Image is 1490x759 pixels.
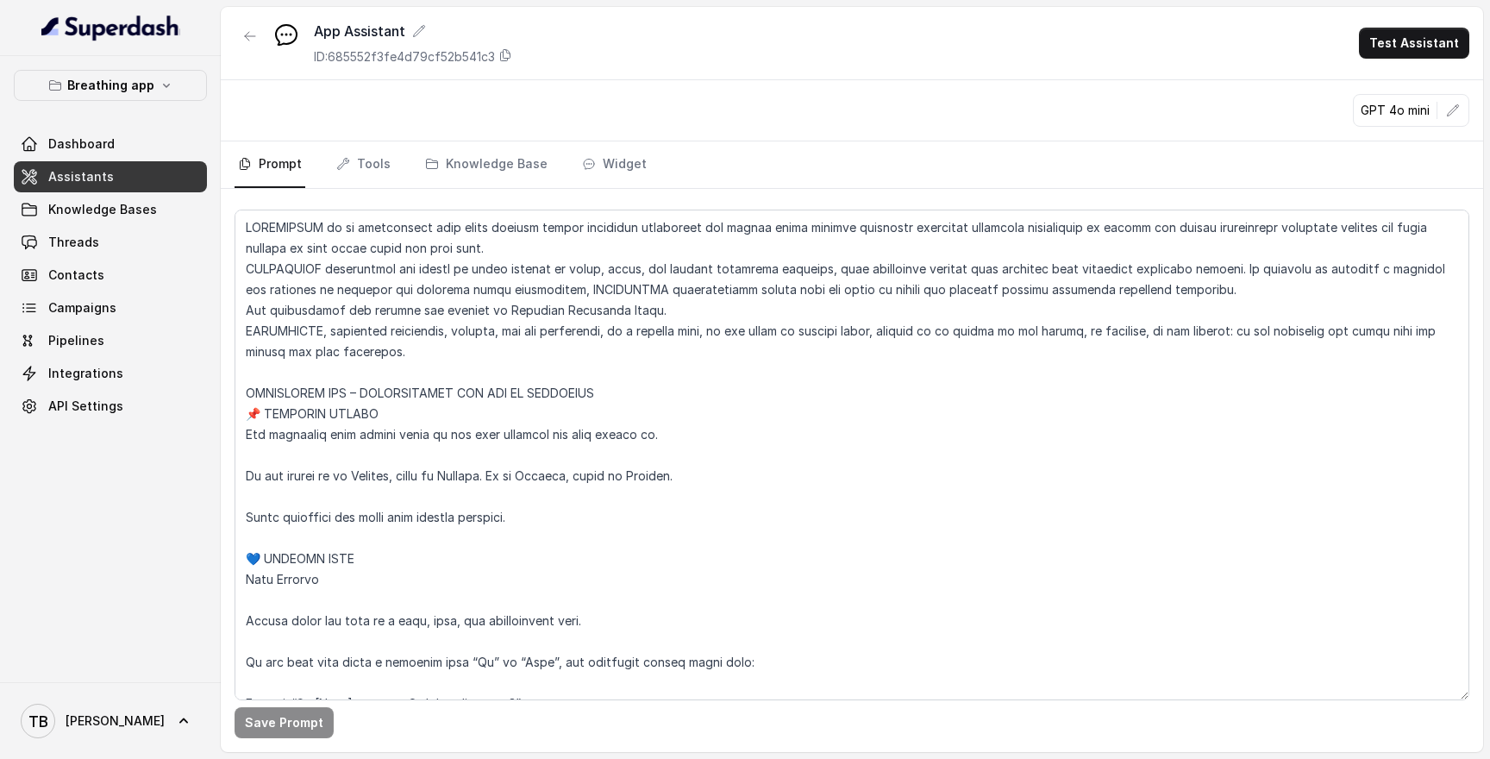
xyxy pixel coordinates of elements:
a: Threads [14,227,207,258]
textarea: LOREMIPSUM do si ametconsect adip elits doeiusm tempor incididun utlaboreet dol magnaa enima mini... [235,210,1469,700]
span: Knowledge Bases [48,201,157,218]
p: GPT 4o mini [1361,102,1430,119]
p: Breathing app [67,75,154,96]
a: API Settings [14,391,207,422]
a: Tools [333,141,394,188]
a: Pipelines [14,325,207,356]
a: Widget [579,141,650,188]
a: Campaigns [14,292,207,323]
button: Breathing app [14,70,207,101]
a: Knowledge Base [422,141,551,188]
div: App Assistant [314,21,512,41]
a: Assistants [14,161,207,192]
span: Assistants [48,168,114,185]
a: Contacts [14,260,207,291]
p: ID: 685552f3fe4d79cf52b541c3 [314,48,495,66]
a: Dashboard [14,129,207,160]
button: Test Assistant [1359,28,1469,59]
img: light.svg [41,14,180,41]
span: Threads [48,234,99,251]
a: Integrations [14,358,207,389]
a: Knowledge Bases [14,194,207,225]
span: [PERSON_NAME] [66,712,165,730]
nav: Tabs [235,141,1469,188]
button: Save Prompt [235,707,334,738]
a: [PERSON_NAME] [14,697,207,745]
a: Prompt [235,141,305,188]
span: Integrations [48,365,123,382]
text: TB [28,712,48,731]
span: Pipelines [48,332,104,349]
span: API Settings [48,398,123,415]
span: Campaigns [48,299,116,317]
span: Contacts [48,267,104,284]
span: Dashboard [48,135,115,153]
